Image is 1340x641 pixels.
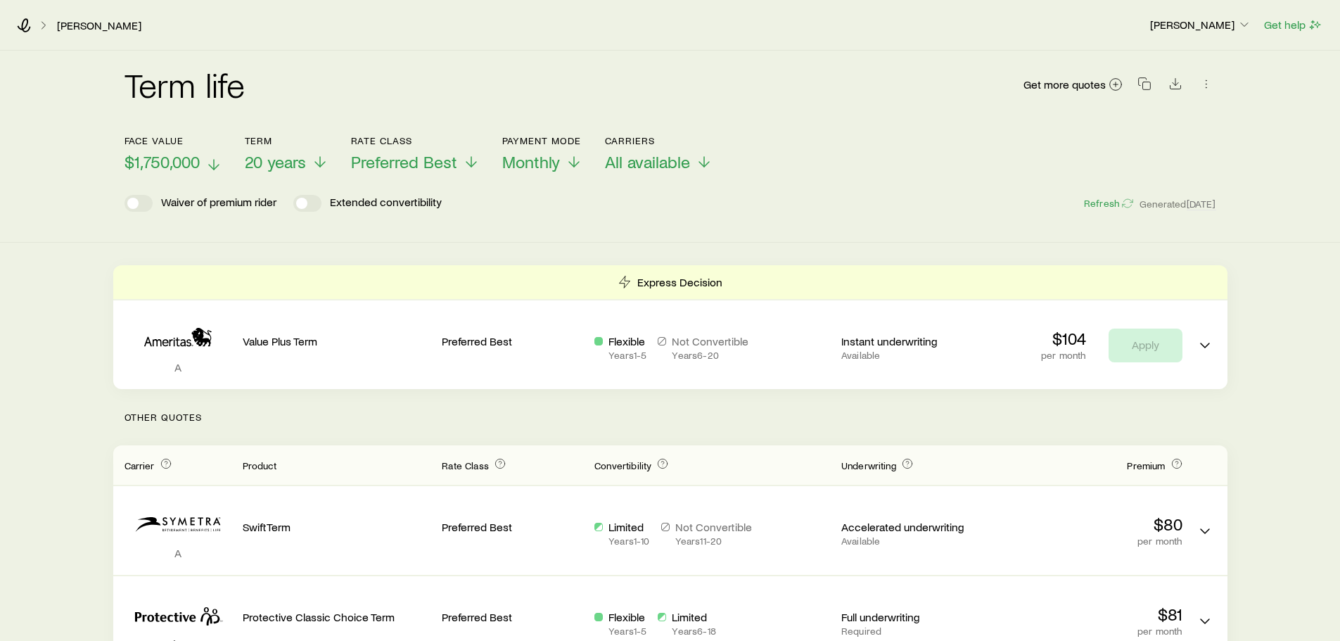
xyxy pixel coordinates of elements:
[442,459,489,471] span: Rate Class
[351,135,480,146] p: Rate Class
[125,360,231,374] p: A
[608,350,646,361] p: Years 1 - 5
[161,195,276,212] p: Waiver of premium rider
[125,135,222,146] p: Face value
[1023,77,1123,93] a: Get more quotes
[113,389,1227,445] p: Other Quotes
[594,459,651,471] span: Convertibility
[1041,350,1085,361] p: per month
[1263,17,1323,33] button: Get help
[608,535,649,547] p: Years 1 - 10
[841,459,896,471] span: Underwriting
[245,135,328,172] button: Term20 years
[1166,80,1185,93] a: Download CSV
[351,135,480,172] button: Rate ClassPreferred Best
[442,334,583,348] p: Preferred Best
[1140,198,1215,210] span: Generated
[1041,329,1085,348] p: $104
[672,626,715,637] p: Years 6 - 18
[125,459,155,471] span: Carrier
[351,152,457,172] span: Preferred Best
[502,135,582,146] p: Payment Mode
[675,520,752,534] p: Not Convertible
[125,135,222,172] button: Face value$1,750,000
[1083,197,1134,210] button: Refresh
[56,19,142,32] a: [PERSON_NAME]
[502,135,582,172] button: Payment ModeMonthly
[442,520,583,534] p: Preferred Best
[502,152,560,172] span: Monthly
[608,626,646,637] p: Years 1 - 5
[994,626,1182,637] p: per month
[125,152,200,172] span: $1,750,000
[605,135,713,146] p: Carriers
[841,610,983,624] p: Full underwriting
[994,604,1182,624] p: $81
[608,334,646,348] p: Flexible
[1127,459,1165,471] span: Premium
[608,520,649,534] p: Limited
[841,626,983,637] p: Required
[605,135,713,172] button: CarriersAll available
[637,275,722,289] p: Express Decision
[1187,198,1216,210] span: [DATE]
[672,350,748,361] p: Years 6 - 20
[841,350,983,361] p: Available
[608,610,646,624] p: Flexible
[672,610,715,624] p: Limited
[113,265,1227,389] div: Term quotes
[243,334,431,348] p: Value Plus Term
[672,334,748,348] p: Not Convertible
[125,546,231,560] p: A
[605,152,690,172] span: All available
[243,610,431,624] p: Protective Classic Choice Term
[243,520,431,534] p: SwiftTerm
[675,535,752,547] p: Years 11 - 20
[442,610,583,624] p: Preferred Best
[841,520,983,534] p: Accelerated underwriting
[841,535,983,547] p: Available
[1150,18,1251,32] p: [PERSON_NAME]
[1023,79,1106,90] span: Get more quotes
[245,135,328,146] p: Term
[841,334,983,348] p: Instant underwriting
[245,152,306,172] span: 20 years
[125,68,245,101] h2: Term life
[1149,17,1252,34] button: [PERSON_NAME]
[994,514,1182,534] p: $80
[1109,329,1182,362] button: Apply
[243,459,277,471] span: Product
[994,535,1182,547] p: per month
[330,195,442,212] p: Extended convertibility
